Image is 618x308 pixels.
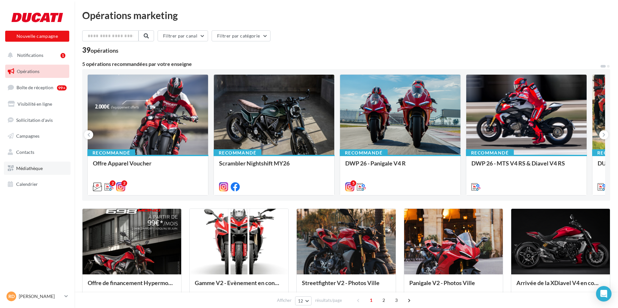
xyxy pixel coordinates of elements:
[91,48,118,53] div: opérations
[121,180,127,186] div: 2
[57,85,67,90] div: 99+
[471,160,581,173] div: DWP 26 - MTS V4 RS & Diavel V4 RS
[366,295,376,305] span: 1
[4,113,71,127] a: Sollicitation d'avis
[110,180,116,186] div: 2
[409,280,498,292] div: Panigale V2 - Photos Ville
[195,280,283,292] div: Gamme V2 - Evènement en concession
[298,298,303,303] span: 12
[16,181,38,187] span: Calendrier
[61,53,65,58] div: 1
[340,149,388,156] div: Recommandé
[4,177,71,191] a: Calendrier
[302,280,390,292] div: Streetfighter V2 - Photos Ville
[4,97,71,111] a: Visibilité en ligne
[4,129,71,143] a: Campagnes
[4,145,71,159] a: Contacts
[16,165,43,171] span: Médiathèque
[4,48,68,62] button: Notifications 1
[16,133,39,139] span: Campagnes
[82,10,610,20] div: Opérations marketing
[82,61,600,67] div: 5 opérations recommandées par votre enseigne
[516,280,605,292] div: Arrivée de la XDiavel V4 en concession
[277,297,292,303] span: Afficher
[315,297,342,303] span: résultats/page
[214,149,261,156] div: Recommandé
[4,65,71,78] a: Opérations
[5,31,69,42] button: Nouvelle campagne
[88,280,176,292] div: Offre de financement Hypermotard 698 Mono
[8,293,15,300] span: RD
[87,149,135,156] div: Recommandé
[350,180,356,186] div: 5
[4,162,71,175] a: Médiathèque
[17,101,52,107] span: Visibilité en ligne
[93,160,203,173] div: Offre Apparel Voucher
[345,160,455,173] div: DWP 26 - Panigale V4 R
[19,293,62,300] p: [PERSON_NAME]
[295,296,312,305] button: 12
[5,290,69,303] a: RD [PERSON_NAME]
[391,295,402,305] span: 3
[212,30,270,41] button: Filtrer par catégorie
[17,85,53,90] span: Boîte de réception
[379,295,389,305] span: 2
[82,47,118,54] div: 39
[16,117,53,122] span: Sollicitation d'avis
[4,80,71,94] a: Boîte de réception99+
[17,69,39,74] span: Opérations
[16,149,34,155] span: Contacts
[219,160,329,173] div: Scrambler Nightshift MY26
[466,149,514,156] div: Recommandé
[17,52,43,58] span: Notifications
[158,30,208,41] button: Filtrer par canal
[596,286,612,302] div: Open Intercom Messenger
